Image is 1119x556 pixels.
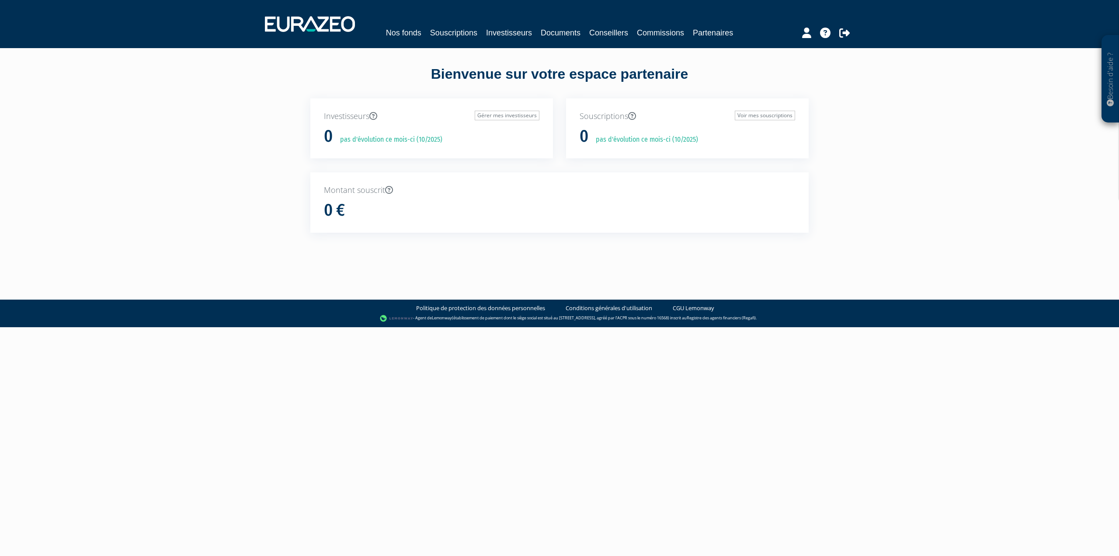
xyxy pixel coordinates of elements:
[324,111,539,122] p: Investisseurs
[416,304,545,312] a: Politique de protection des données personnelles
[693,27,733,39] a: Partenaires
[9,314,1110,323] div: - Agent de (établissement de paiement dont le siège social est situé au [STREET_ADDRESS], agréé p...
[486,27,532,39] a: Investisseurs
[324,185,795,196] p: Montant souscrit
[589,27,628,39] a: Conseillers
[324,201,345,220] h1: 0 €
[432,315,452,321] a: Lemonway
[430,27,477,39] a: Souscriptions
[673,304,714,312] a: CGU Lemonway
[580,127,588,146] h1: 0
[735,111,795,120] a: Voir mes souscriptions
[687,315,756,321] a: Registre des agents financiers (Regafi)
[637,27,684,39] a: Commissions
[1105,40,1116,119] p: Besoin d'aide ?
[334,135,442,145] p: pas d'évolution ce mois-ci (10/2025)
[566,304,652,312] a: Conditions générales d'utilisation
[590,135,698,145] p: pas d'évolution ce mois-ci (10/2025)
[265,16,355,32] img: 1732889491-logotype_eurazeo_blanc_rvb.png
[580,111,795,122] p: Souscriptions
[541,27,580,39] a: Documents
[475,111,539,120] a: Gérer mes investisseurs
[304,64,815,98] div: Bienvenue sur votre espace partenaire
[324,127,333,146] h1: 0
[380,314,414,323] img: logo-lemonway.png
[386,27,421,39] a: Nos fonds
